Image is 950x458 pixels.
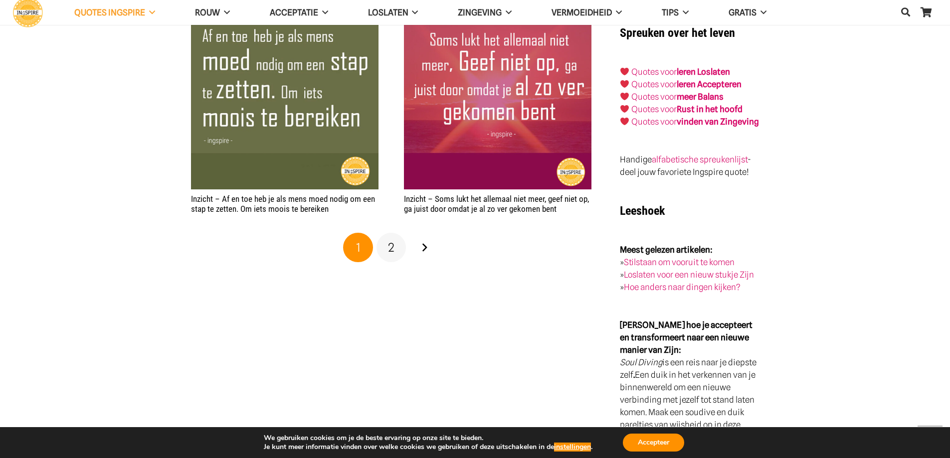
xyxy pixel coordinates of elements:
a: Terug naar top [918,426,943,451]
p: We gebruiken cookies om je de beste ervaring op onze site te bieden. [264,434,592,443]
a: Quotes voor [631,67,677,77]
span: VERMOEIDHEID [552,7,612,17]
a: Hoe anders naar dingen kijken? [624,282,741,292]
button: instellingen [554,443,591,452]
a: Loslaten voor een nieuw stukje Zijn [624,270,754,280]
span: QUOTES INGSPIRE [74,7,145,17]
strong: Meest gelezen artikelen: [620,245,713,255]
span: Zingeving [458,7,502,17]
a: Inzicht – Soms lukt het allemaal niet meer, geef niet op, ga juist door omdat je al zo ver gekome... [404,194,589,214]
strong: [PERSON_NAME] hoe je accepteert en transformeert naar een nieuwe manier van Zijn: [620,320,753,355]
img: ❤ [620,92,629,101]
a: Pagina 2 [377,233,406,263]
a: alfabetische spreukenlijst [652,154,748,164]
a: Quotes voormeer Balans [631,92,724,102]
img: Spreuk: Soms lukt het allemaal niet meer, geef niet op, ga juist door omdat je al zo ver gekomen ... [404,2,591,189]
strong: vinden van Zingeving [677,117,759,127]
a: Inzicht – Af en toe heb je als mens moed nodig om een stap te zetten. Om iets moois te bereiken [191,194,375,214]
img: Spreuk: Af en toe heb je als mens moed nodig om een stap te zetten. Om iets moois te bereiken - c... [191,2,379,189]
button: Accepteer [623,434,684,452]
strong: Rust in het hoofd [677,104,743,114]
span: Loslaten [368,7,408,17]
a: leren Loslaten [677,67,730,77]
img: ❤ [620,105,629,113]
p: Handige - deel jouw favoriete Ingspire quote! [620,153,759,178]
span: ROUW [195,7,220,17]
strong: Spreuken over het leven [620,26,735,40]
strong: meer Balans [677,92,724,102]
span: 1 [356,240,361,255]
span: GRATIS [729,7,757,17]
span: Pagina 1 [343,233,373,263]
span: Acceptatie [270,7,318,17]
strong: . [633,370,635,380]
img: ❤ [620,117,629,126]
a: Quotes voorRust in het hoofd [631,104,743,114]
a: leren Accepteren [677,79,742,89]
strong: Leeshoek [620,204,665,218]
p: » » » [620,244,759,294]
span: 2 [388,240,394,255]
img: ❤ [620,80,629,88]
a: Quotes voor [631,79,677,89]
span: TIPS [662,7,679,17]
img: ❤ [620,67,629,76]
p: Je kunt meer informatie vinden over welke cookies we gebruiken of deze uitschakelen in de . [264,443,592,452]
a: Zoeken [896,0,916,24]
em: Soul Diving [620,357,662,367]
a: Quotes voorvinden van Zingeving [631,117,759,127]
a: Stilstaan om vooruit te komen [624,257,735,267]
